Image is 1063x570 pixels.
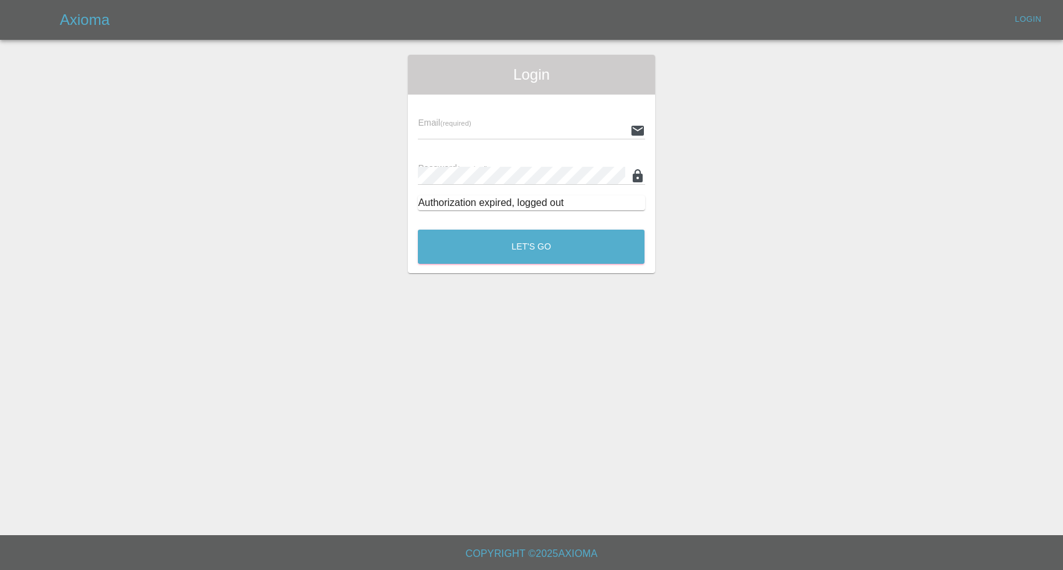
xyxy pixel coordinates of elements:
[10,545,1053,563] h6: Copyright © 2025 Axioma
[440,119,471,127] small: (required)
[1008,10,1048,29] a: Login
[418,163,488,173] span: Password
[418,65,645,85] span: Login
[418,118,471,128] span: Email
[418,230,645,264] button: Let's Go
[60,10,110,30] h5: Axioma
[457,165,488,172] small: (required)
[418,195,645,210] div: Authorization expired, logged out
